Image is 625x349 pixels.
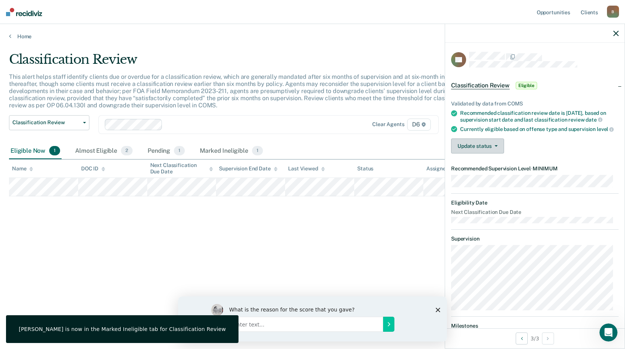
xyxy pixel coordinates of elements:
div: B [607,6,619,18]
div: Name [12,165,33,172]
dt: Milestones [451,323,619,329]
iframe: Intercom live chat [599,323,617,341]
a: Home [9,33,616,40]
div: Next Classification Due Date [150,162,213,175]
div: Almost Eligible [74,143,134,159]
div: DOC ID [81,165,105,172]
dt: Next Classification Due Date [451,209,619,215]
span: date [586,117,602,123]
dt: Supervision [451,236,619,242]
span: level [597,126,614,132]
div: Last Viewed [288,165,325,172]
span: Classification Review [451,82,510,89]
span: 1 [174,146,185,156]
span: 1 [49,146,60,156]
div: Classification Review [9,52,478,73]
p: This alert helps staff identify clients due or overdue for a classification review, which are gen... [9,73,470,109]
button: Next Opportunity [542,332,554,344]
span: 1 [252,146,263,156]
dt: Recommended Supervision Level MINIMUM [451,165,619,172]
div: 3 / 3 [445,328,625,348]
div: Validated by data from COMS [451,101,619,107]
div: Status [357,165,373,172]
span: Eligible [516,82,537,89]
button: Previous Opportunity [516,332,528,344]
div: [PERSON_NAME] is now in the Marked Ineligible tab for Classification Review [19,326,226,332]
button: Update status [451,138,504,153]
span: D6 [407,119,431,131]
div: Pending [146,143,186,159]
div: Recommended classification review date is [DATE], based on supervision start date and last classi... [460,110,619,123]
div: Assigned to [426,165,462,172]
div: Currently eligible based on offense type and supervision [460,126,619,132]
div: Classification ReviewEligible [445,74,625,98]
span: 2 [121,146,133,156]
span: Classification Review [12,119,80,126]
div: Eligible Now [9,143,62,159]
iframe: Survey by Kim from Recidiviz [178,296,447,341]
img: Recidiviz [6,8,42,16]
dt: Eligibility Date [451,200,619,206]
div: Marked Ineligible [198,143,264,159]
div: Clear agents [372,121,404,128]
div: Supervision End Date [219,165,277,172]
span: • [531,165,533,171]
